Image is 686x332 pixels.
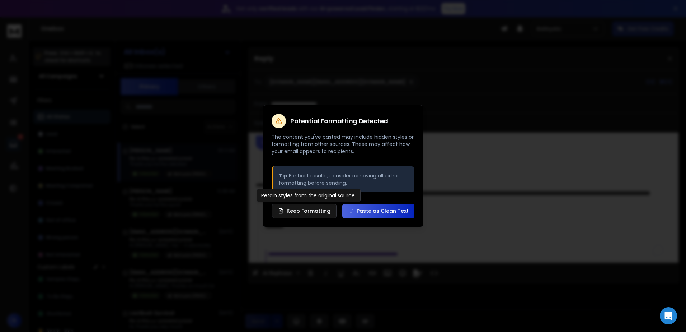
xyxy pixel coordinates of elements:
[279,172,289,179] strong: Tip:
[660,307,677,324] div: Open Intercom Messenger
[279,172,409,186] p: For best results, consider removing all extra formatting before sending.
[257,189,361,202] div: Retain styles from the original source.
[272,204,337,218] button: Keep Formatting
[272,133,414,155] p: The content you've pasted may include hidden styles or formatting from other sources. These may a...
[290,118,388,124] h2: Potential Formatting Detected
[342,204,414,218] button: Paste as Clean Text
